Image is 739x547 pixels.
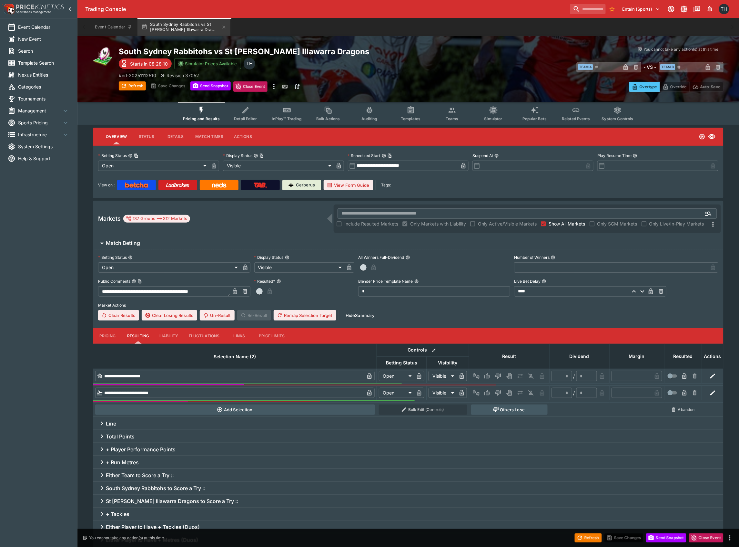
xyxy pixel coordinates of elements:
[254,262,344,273] div: Visible
[406,255,410,260] button: All Winners Full-Dividend
[223,161,334,171] div: Visible
[18,131,62,138] span: Infrastructure
[377,344,469,356] th: Controls
[446,116,459,121] span: Teams
[607,4,617,14] button: No Bookmarks
[522,116,547,121] span: Popular Bets
[98,279,130,284] p: Public Comments
[132,129,161,144] button: Status
[134,153,138,158] button: Copy To Clipboard
[18,155,69,162] span: Help & Support
[504,371,514,381] button: Void
[469,344,550,369] th: Result
[85,6,568,13] div: Trading Console
[89,535,165,541] p: You cannot take any action(s) at this time.
[515,371,525,381] button: Push
[324,180,373,190] button: View Form Guide
[18,95,69,102] span: Tournaments
[678,3,690,15] button: Toggle light/dark mode
[388,153,392,158] button: Copy To Clipboard
[575,533,602,542] button: Refresh
[640,83,657,90] p: Overtype
[254,183,267,188] img: TabNZ
[708,133,716,141] svg: Visible
[660,82,690,92] button: Override
[98,180,115,190] label: View on :
[471,371,481,381] button: Not Set
[414,279,419,284] button: Blender Price Template Name
[629,82,660,92] button: Overtype
[98,300,718,310] label: Market Actions
[106,433,135,440] h6: Total Points
[670,83,687,90] p: Override
[549,220,585,227] span: Show All Markets
[237,310,271,321] span: Re-Result
[666,405,700,415] button: Abandon
[18,83,69,90] span: Categories
[430,346,438,354] button: Bulk edit
[401,116,420,121] span: Templates
[254,279,275,284] p: Resulted?
[154,328,183,344] button: Liability
[137,279,142,284] button: Copy To Clipboard
[410,220,466,227] span: Only Markets with Liability
[285,255,289,260] button: Display Status
[646,533,686,542] button: Send Snapshot
[573,390,575,396] div: /
[167,72,199,79] p: Revision 37052
[629,82,724,92] div: Start From
[18,24,69,30] span: Event Calendar
[514,279,541,284] p: Live Bet Delay
[254,328,290,344] button: Price Limits
[183,116,220,121] span: Pricing and Results
[471,405,548,415] button: Others Lose
[18,119,62,126] span: Sports Pricing
[254,153,258,158] button: Display StatusCopy To Clipboard
[644,64,656,70] h6: - VS -
[619,4,664,14] button: Select Tenant
[16,11,51,14] img: Sportsbook Management
[526,371,536,381] button: Eliminated In Play
[526,388,536,398] button: Eliminated In Play
[106,472,174,479] h6: Either Team to Score a Try ::
[358,255,404,260] p: All Winners Full-Dividend
[126,215,187,223] div: 137 Groups 312 Markets
[429,371,457,381] div: Visible
[18,107,62,114] span: Management
[106,498,238,505] h6: St [PERSON_NAME] Illawarra Dragons to Score a Try ::
[142,310,197,321] button: Clear Losing Results
[98,255,127,260] p: Betting Status
[119,81,146,90] button: Refresh
[244,58,255,69] div: Todd Henderson
[644,47,720,52] p: You cannot take any action(s) at this time.
[18,59,69,66] span: Template Search
[106,459,139,466] h6: + Run Metres
[610,344,664,369] th: Margin
[664,344,702,369] th: Resulted
[382,153,386,158] button: Scheduled StartCopy To Clipboard
[515,388,525,398] button: Push
[128,153,133,158] button: Betting StatusCopy To Clipboard
[18,47,69,54] span: Search
[16,5,64,9] img: PriceKinetics
[702,344,724,369] th: Actions
[689,533,724,542] button: Close Event
[274,310,336,321] button: Remap Selection Target
[101,129,132,144] button: Overview
[717,2,731,16] button: Todd Henderson
[578,64,593,70] span: Team A
[122,328,154,344] button: Resulting
[190,129,228,144] button: Match Times
[98,161,209,171] div: Open
[550,344,610,369] th: Dividend
[478,220,537,227] span: Only Active/Visible Markets
[212,183,226,188] img: Neds
[719,4,729,14] div: Todd Henderson
[98,262,240,273] div: Open
[223,153,252,158] p: Display Status
[431,359,465,367] span: Visibility
[119,72,156,79] p: Copy To Clipboard
[132,279,136,284] button: Public CommentsCopy To Clipboard
[316,116,340,121] span: Bulk Actions
[699,133,705,140] svg: Open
